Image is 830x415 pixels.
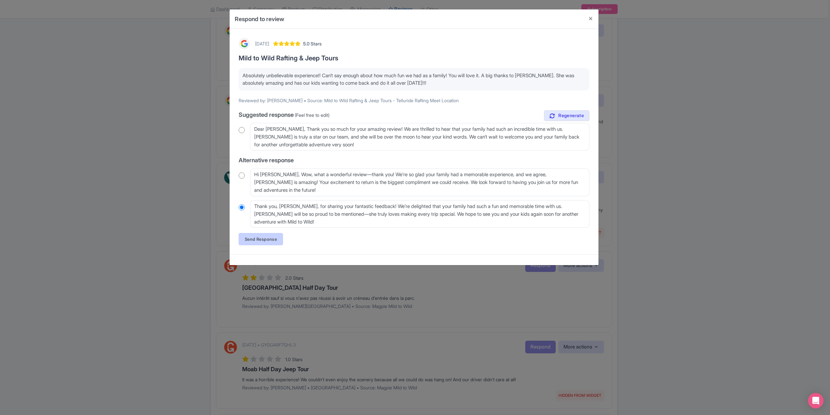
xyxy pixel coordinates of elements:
[303,40,322,47] span: 5.0 Stars
[239,157,294,164] span: Alternative response
[808,393,824,409] div: Open Intercom Messenger
[239,97,589,104] p: Reviewed by: [PERSON_NAME] • Source: Mild to Wild Rafting & Jeep Tours - Telluride Rafting Meet L...
[235,15,284,23] h4: Respond to review
[250,200,589,228] textarea: Thank you, [PERSON_NAME], for sharing your fantastic feedback! We’re delighted that your family h...
[239,55,589,62] h3: Mild to Wild Rafting & Jeep Tours
[239,111,294,118] span: Suggested response
[255,40,269,47] div: [DATE]
[250,168,589,196] textarea: Hi [PERSON_NAME], Wow, what a wonderful review—thank you! We’re so glad your family had a memorab...
[243,72,586,87] p: Absolutely unbelievable experience!! Can’t say enough about how much fun we had as a family! You ...
[239,38,250,49] img: Google Logo
[583,9,599,28] button: Close
[295,112,329,118] span: (Feel free to edit)
[544,110,589,121] a: Regenerate
[239,233,283,245] a: Send Response
[250,123,589,151] textarea: Dear [PERSON_NAME], Thank you so much for your amazing review! We are thrilled to hear that your ...
[558,113,584,119] span: Regenerate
